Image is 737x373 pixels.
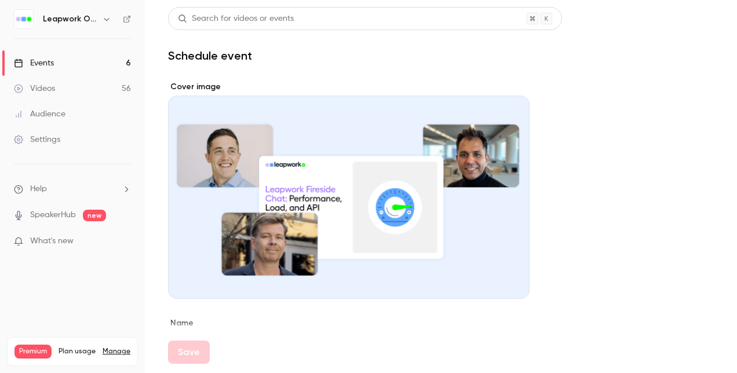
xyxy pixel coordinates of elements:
[30,235,74,247] span: What's new
[117,236,131,247] iframe: Noticeable Trigger
[14,10,33,28] img: Leapwork Online Event
[30,209,76,221] a: SpeakerHub
[14,108,65,120] div: Audience
[14,134,60,145] div: Settings
[30,183,47,195] span: Help
[14,57,54,69] div: Events
[14,183,131,195] li: help-dropdown-opener
[168,49,714,63] h1: Schedule event
[168,81,530,93] label: Cover image
[14,83,55,94] div: Videos
[43,13,97,25] h6: Leapwork Online Event
[178,13,294,25] div: Search for videos or events
[83,210,106,221] span: new
[168,81,530,299] section: Cover image
[103,347,130,356] a: Manage
[59,347,96,356] span: Plan usage
[14,345,52,359] span: Premium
